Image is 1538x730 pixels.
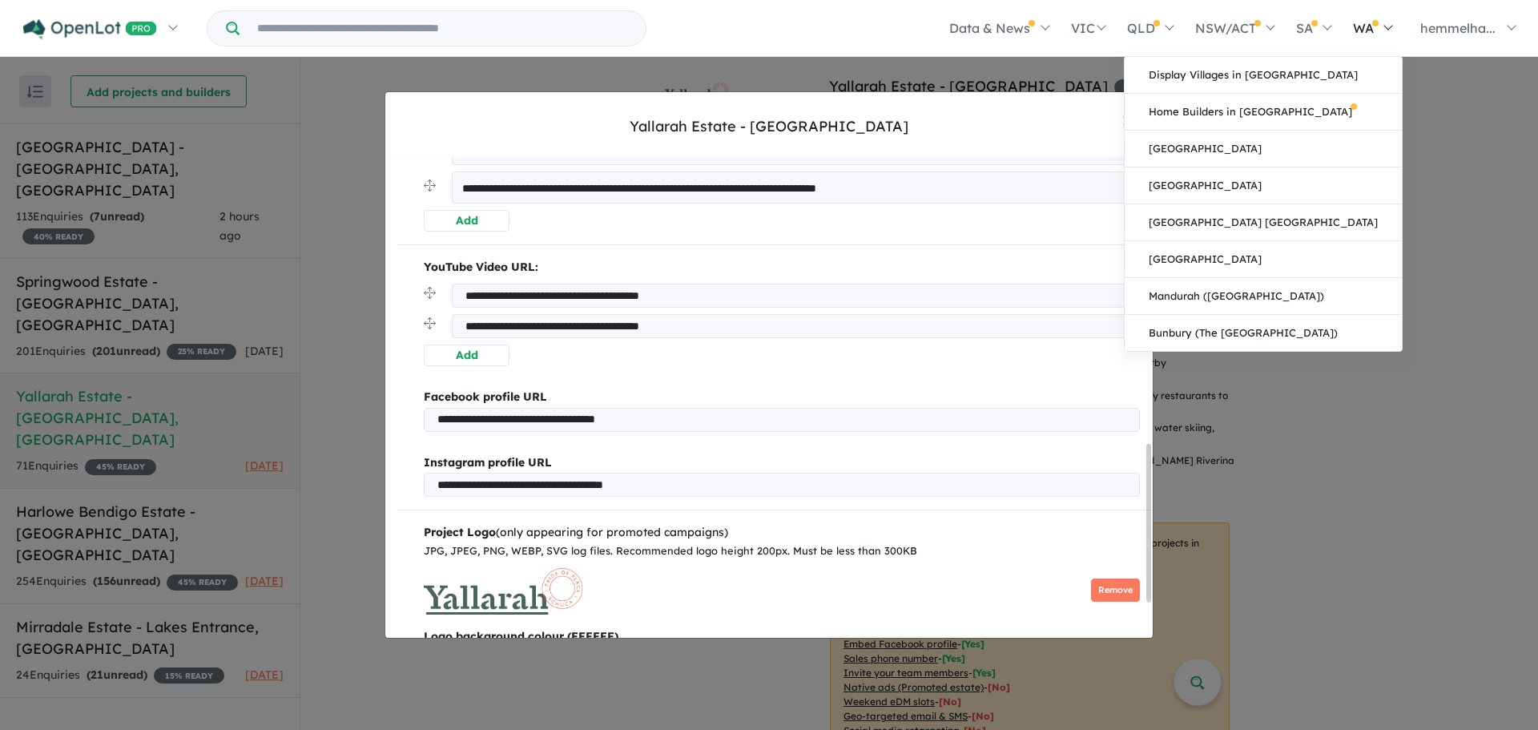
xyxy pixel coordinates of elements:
[424,567,583,615] img: Yallarah%20Estate%20-%20Echuca___1711509603.png
[424,523,1140,542] div: (only appearing for promoted campaigns)
[1122,101,1137,135] span: ×
[424,317,436,329] img: drag.svg
[1125,204,1402,241] a: [GEOGRAPHIC_DATA] [GEOGRAPHIC_DATA]
[243,11,642,46] input: Try estate name, suburb, builder or developer
[424,179,436,192] img: drag.svg
[1125,57,1402,94] a: Display Villages in [GEOGRAPHIC_DATA]
[1125,167,1402,204] a: [GEOGRAPHIC_DATA]
[1125,315,1402,351] a: Bunbury (The [GEOGRAPHIC_DATA])
[630,116,908,137] div: Yallarah Estate - [GEOGRAPHIC_DATA]
[1125,241,1402,278] a: [GEOGRAPHIC_DATA]
[1125,131,1402,167] a: [GEOGRAPHIC_DATA]
[424,258,1140,277] p: YouTube Video URL:
[1125,278,1402,315] a: Mandurah ([GEOGRAPHIC_DATA])
[424,455,552,470] b: Instagram profile URL
[1420,20,1496,36] span: hemmelha...
[424,345,509,366] button: Add
[424,210,509,232] button: Add
[1091,579,1140,602] button: Remove
[424,287,436,299] img: drag.svg
[424,542,1140,560] div: JPG, JPEG, PNG, WEBP, SVG log files. Recommended logo height 200px. Must be less than 300KB
[1125,94,1402,131] a: Home Builders in [GEOGRAPHIC_DATA]
[424,389,547,404] b: Facebook profile URL
[424,525,496,539] b: Project Logo
[23,19,157,39] img: Openlot PRO Logo White
[424,627,1140,647] b: Logo background colour (FFFFFF)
